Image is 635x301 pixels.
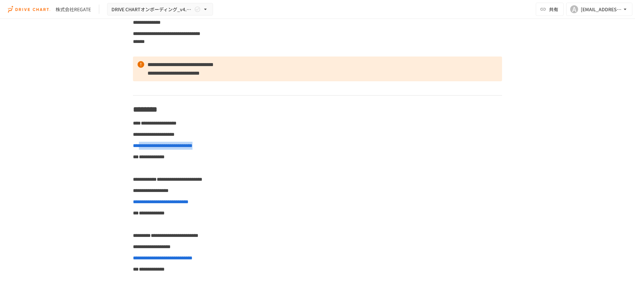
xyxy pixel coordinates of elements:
button: 共有 [536,3,564,16]
span: 共有 [549,6,558,13]
button: DRIVE CHARTオンボーディング_v4.1（REGATE様） [107,3,213,16]
div: [EMAIL_ADDRESS][DOMAIN_NAME] [581,5,622,14]
div: 株式会社REGATE [56,6,91,13]
button: A[EMAIL_ADDRESS][DOMAIN_NAME] [566,3,632,16]
span: DRIVE CHARTオンボーディング_v4.1（REGATE様） [111,5,193,14]
img: i9VDDS9JuLRLX3JIUyK59LcYp6Y9cayLPHs4hOxMB9W [8,4,50,15]
div: A [570,5,578,13]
